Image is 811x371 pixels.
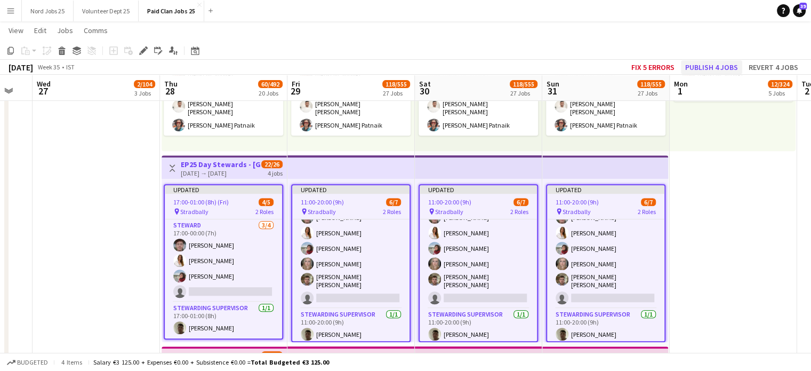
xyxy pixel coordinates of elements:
a: View [4,23,28,37]
button: Nord Jobs 25 [22,1,74,21]
span: Jobs [57,26,73,35]
span: Sun [547,79,559,89]
span: 11:00-20:00 (9h) [301,198,344,206]
span: Total Budgeted €3 125.00 [251,358,329,366]
div: Updated [292,185,409,194]
button: Fix 5 errors [627,60,679,74]
h3: EP25 Day Stewards - [PERSON_NAME] Campsite [181,351,260,360]
span: 31 [545,85,559,97]
span: Mon [674,79,688,89]
span: 27 [35,85,51,97]
div: Updated [547,185,664,194]
app-card-role: Steward5/611:00-20:00 (9h)[PERSON_NAME][PERSON_NAME][PERSON_NAME][PERSON_NAME][PERSON_NAME] [PERS... [292,192,409,309]
span: 39 [799,3,807,10]
span: 12/324 [768,80,792,88]
span: 2 Roles [383,208,401,216]
span: 12/16 [261,351,283,359]
div: 3 Jobs [134,89,155,97]
span: Stradbally [563,208,591,216]
span: 29 [290,85,300,97]
span: 2/104 [134,80,155,88]
span: Budgeted [17,359,48,366]
span: 2 Roles [510,208,528,216]
div: Updated [420,185,537,194]
span: 6/7 [641,198,656,206]
div: IST [66,63,75,71]
app-card-role: Steward3/417:00-00:00 (7h)[PERSON_NAME][PERSON_NAME][PERSON_NAME] [165,219,282,302]
app-card-role: Stewarding Supervisor1/111:00-20:00 (9h)[PERSON_NAME] [420,309,537,345]
span: 17:00-01:00 (8h) (Fri) [173,198,229,206]
button: Revert 4 jobs [744,60,802,74]
span: Thu [164,79,178,89]
span: View [9,26,23,35]
span: 118/555 [510,80,537,88]
div: [DATE] → [DATE] [181,169,260,177]
span: Stradbally [308,208,336,216]
span: 4/5 [259,198,274,206]
span: Sat [419,79,431,89]
span: 6/7 [386,198,401,206]
span: 2 Roles [638,208,656,216]
span: 6/7 [513,198,528,206]
span: Edit [34,26,46,35]
span: 30 [417,85,431,97]
span: Stradbally [180,208,208,216]
span: 4 items [59,358,84,366]
a: Jobs [53,23,77,37]
div: 27 Jobs [638,89,664,97]
a: 39 [793,4,806,17]
div: 27 Jobs [383,89,409,97]
span: 11:00-20:00 (9h) [556,198,599,206]
div: 4 jobs [268,168,283,177]
a: Edit [30,23,51,37]
span: 118/555 [382,80,410,88]
span: 118/555 [637,80,665,88]
h3: EP25 Day Stewards - [GEOGRAPHIC_DATA] Entrance [181,160,260,169]
span: 1 [672,85,688,97]
app-card-role: Stewarding Supervisor1/111:00-20:00 (9h)[PERSON_NAME] [547,309,664,345]
div: 5 Jobs [768,89,792,97]
app-card-role: Steward5/611:00-20:00 (9h)[PERSON_NAME][PERSON_NAME][PERSON_NAME][PERSON_NAME][PERSON_NAME] [PERS... [420,192,537,309]
app-card-role: Stewarding Supervisor1/111:00-20:00 (9h)[PERSON_NAME] [292,309,409,345]
span: Comms [84,26,108,35]
a: Comms [79,23,112,37]
app-job-card: Updated11:00-20:00 (9h)6/7 Stradbally2 RolesSteward5/611:00-20:00 (9h)[PERSON_NAME][PERSON_NAME][... [546,184,665,342]
button: Volunteer Dept 25 [74,1,139,21]
span: 22/26 [261,160,283,168]
span: 60/492 [258,80,283,88]
button: Paid Clan Jobs 25 [139,1,204,21]
div: Salary €3 125.00 + Expenses €0.00 + Subsistence €0.00 = [93,358,329,366]
span: Fri [292,79,300,89]
span: 28 [163,85,178,97]
div: 27 Jobs [510,89,537,97]
button: Budgeted [5,357,50,368]
span: Stradbally [435,208,463,216]
span: 11:00-20:00 (9h) [428,198,471,206]
div: [DATE] [9,62,33,73]
div: Updated [165,185,282,194]
span: Week 35 [35,63,62,71]
app-card-role: Steward5/611:00-20:00 (9h)[PERSON_NAME][PERSON_NAME][PERSON_NAME][PERSON_NAME][PERSON_NAME] [PERS... [547,192,664,309]
app-job-card: Updated17:00-01:00 (8h) (Fri)4/5 Stradbally2 RolesSteward3/417:00-00:00 (7h)[PERSON_NAME][PERSON_... [164,184,283,340]
app-job-card: Updated11:00-20:00 (9h)6/7 Stradbally2 RolesSteward5/611:00-20:00 (9h)[PERSON_NAME][PERSON_NAME][... [419,184,538,342]
button: Publish 4 jobs [681,60,742,74]
app-job-card: Updated11:00-20:00 (9h)6/7 Stradbally2 RolesSteward5/611:00-20:00 (9h)[PERSON_NAME][PERSON_NAME][... [291,184,411,342]
span: 2 Roles [255,208,274,216]
app-card-role: Stewarding Supervisor1/117:00-01:00 (8h)[PERSON_NAME] [165,302,282,338]
div: 20 Jobs [259,89,282,97]
span: Wed [37,79,51,89]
